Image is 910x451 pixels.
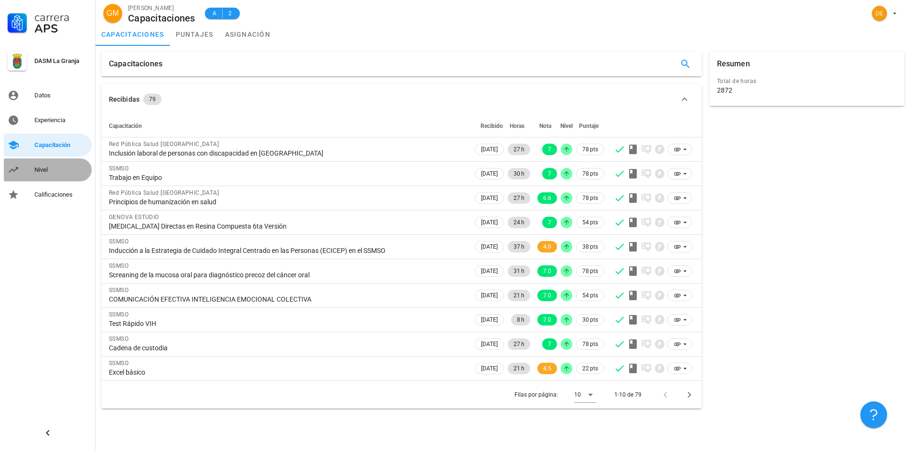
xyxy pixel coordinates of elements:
[101,115,473,137] th: Capacitación
[4,109,92,132] a: Experiencia
[109,123,142,129] span: Capacitación
[4,183,92,206] a: Calificaciones
[109,222,465,231] div: [MEDICAL_DATA] Directas en Resina Compuesta 6ta Versión
[543,192,551,204] span: 6.6
[582,218,598,227] span: 54 pts
[514,168,525,179] span: 30 h
[514,381,596,409] div: Filas por página:
[149,94,156,105] span: 79
[517,314,525,325] span: 8 h
[107,4,119,23] span: GM
[574,115,606,137] th: Puntaje
[101,84,702,115] button: Recibidas 79
[574,390,581,399] div: 10
[548,144,551,155] span: 7
[582,193,598,203] span: 78 pts
[514,363,525,374] span: 21 h
[582,364,598,373] span: 22 pts
[481,168,498,179] span: [DATE]
[109,271,465,279] div: Screaning de la mucosa oral para diagnóstico precoz del cáncer oral
[514,192,525,204] span: 27 h
[582,169,598,178] span: 78 pts
[481,144,498,155] span: [DATE]
[109,173,465,182] div: Trabajo en Equipo
[4,134,92,157] a: Capacitación
[226,9,234,18] span: 2
[514,217,525,228] span: 24 h
[109,295,465,304] div: COMUNICACIÓN EFECTIVA INTELIGENCIA EMOCIONAL COLECTIVA
[170,23,219,46] a: puntajes
[481,290,498,301] span: [DATE]
[614,390,642,399] div: 1-10 de 79
[109,214,159,220] span: GENOVA ESTUDIO
[481,193,498,203] span: [DATE]
[109,52,162,76] div: Capacitaciones
[34,23,88,34] div: APS
[109,94,139,105] div: Recibidas
[109,262,128,269] span: SSMSO
[582,291,598,300] span: 54 pts
[109,141,219,147] span: Red Pública Salud [GEOGRAPHIC_DATA]
[543,241,551,252] span: 4.0
[211,9,218,18] span: A
[579,123,599,129] span: Puntaje
[128,3,195,13] div: [PERSON_NAME]
[532,115,559,137] th: Nota
[109,238,128,245] span: SSMSO
[219,23,277,46] a: asignación
[109,149,465,157] div: Inclusión laboral de personas con discapacidad en [GEOGRAPHIC_DATA]
[560,123,573,129] span: Nivel
[34,116,88,124] div: Experiencia
[128,13,195,23] div: Capacitaciones
[543,290,551,301] span: 7.0
[103,4,122,23] div: avatar
[34,141,88,149] div: Capacitación
[96,23,170,46] a: capacitaciones
[109,311,128,318] span: SSMSO
[514,144,525,155] span: 27 h
[481,123,503,129] span: Recibido
[514,265,525,277] span: 31 h
[543,314,551,325] span: 7.0
[34,92,88,99] div: Datos
[109,336,128,342] span: SSMSO
[681,386,698,403] button: Página siguiente
[543,363,551,374] span: 4.5
[574,387,596,402] div: 10Filas por página:
[109,344,465,352] div: Cadena de custodia
[872,6,887,21] div: avatar
[109,319,465,328] div: Test Rápido VIH
[514,241,525,252] span: 37 h
[582,339,598,349] span: 78 pts
[548,168,551,179] span: 7
[582,266,598,276] span: 78 pts
[510,123,525,129] span: Horas
[481,241,498,252] span: [DATE]
[506,115,532,137] th: Horas
[109,360,128,367] span: SSMSO
[109,189,219,196] span: Red Pública Salud [GEOGRAPHIC_DATA]
[109,198,465,206] div: Principios de humanización en salud
[539,123,551,129] span: Nota
[109,165,128,172] span: SSMSO
[481,363,498,374] span: [DATE]
[543,265,551,277] span: 7.0
[481,315,498,325] span: [DATE]
[109,368,465,377] div: Excel básico
[717,52,750,76] div: Resumen
[514,338,525,350] span: 27 h
[548,217,551,228] span: 7
[34,191,88,199] div: Calificaciones
[4,158,92,181] a: Nivel
[514,290,525,301] span: 21 h
[582,242,598,252] span: 38 pts
[473,115,506,137] th: Recibido
[34,57,88,65] div: DASM La Granja
[717,86,732,94] div: 2872
[109,246,465,255] div: Inducción a la Estrategia de Cuidado Integral Centrado en las Personas (ECICEP) en el SSMSO
[582,145,598,154] span: 78 pts
[559,115,574,137] th: Nivel
[4,84,92,107] a: Datos
[481,339,498,349] span: [DATE]
[717,76,897,86] div: Total de horas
